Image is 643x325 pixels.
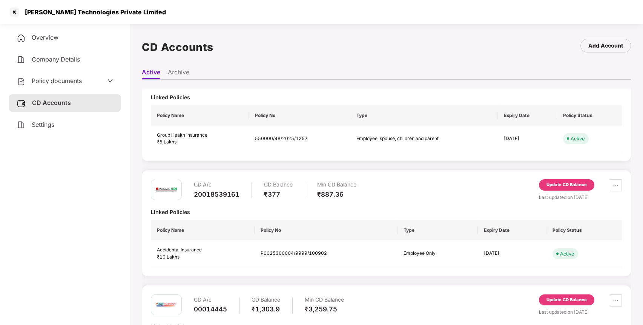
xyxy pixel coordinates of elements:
span: ₹5 Lakhs [157,139,176,145]
div: 00014445 [194,305,227,313]
th: Expiry Date [478,220,546,240]
span: Settings [32,121,54,128]
div: ₹887.36 [317,190,356,199]
div: Accidental Insurance [157,246,249,254]
li: Archive [168,68,189,79]
th: Expiry Date [498,105,557,126]
th: Policy No [249,105,350,126]
div: Linked Policies [151,208,622,216]
div: Update CD Balance [546,297,587,303]
td: 550000/48/2025/1257 [249,126,350,152]
div: [PERSON_NAME] Technologies Private Limited [20,8,166,16]
div: Last updated on [DATE] [539,194,622,201]
div: ₹3,259.75 [305,305,344,313]
img: svg+xml;base64,PHN2ZyB4bWxucz0iaHR0cDovL3d3dy53My5vcmcvMjAwMC9zdmciIHdpZHRoPSIyNCIgaGVpZ2h0PSIyNC... [17,120,26,129]
img: svg+xml;base64,PHN2ZyB4bWxucz0iaHR0cDovL3d3dy53My5vcmcvMjAwMC9zdmciIHdpZHRoPSIyNCIgaGVpZ2h0PSIyNC... [17,55,26,64]
div: CD A/c [194,179,239,190]
div: CD Balance [252,294,280,305]
h1: CD Accounts [142,39,213,55]
span: Policy documents [32,77,82,85]
div: Last updated on [DATE] [539,308,622,316]
td: [DATE] [478,240,546,267]
img: svg+xml;base64,PHN2ZyB4bWxucz0iaHR0cDovL3d3dy53My5vcmcvMjAwMC9zdmciIHdpZHRoPSIyNCIgaGVpZ2h0PSIyNC... [17,34,26,43]
div: Update CD Balance [546,182,587,188]
li: Active [142,68,160,79]
img: magma.png [155,179,178,201]
img: svg+xml;base64,PHN2ZyB4bWxucz0iaHR0cDovL3d3dy53My5vcmcvMjAwMC9zdmciIHdpZHRoPSIyNCIgaGVpZ2h0PSIyNC... [17,77,26,86]
th: Policy Name [151,220,255,240]
div: ₹1,303.9 [252,305,280,313]
img: iciciprud.png [155,293,178,316]
div: Min CD Balance [317,179,356,190]
span: Overview [32,34,58,41]
span: down [107,78,113,84]
span: ₹10 Lakhs [157,254,180,260]
td: P0025300004/9999/100902 [255,240,397,267]
th: Type [350,105,498,126]
div: Min CD Balance [305,294,344,305]
th: Policy Status [546,220,622,240]
span: CD Accounts [32,99,71,106]
th: Policy Status [557,105,622,126]
button: ellipsis [610,179,622,191]
div: Group Health Insurance [157,132,243,139]
span: ellipsis [610,182,622,188]
th: Policy No [255,220,397,240]
div: 20018539161 [194,190,239,199]
div: Active [571,135,585,142]
div: CD A/c [194,294,227,305]
td: [DATE] [498,126,557,152]
div: Employee, spouse, children and parent [356,135,439,142]
div: ₹377 [264,190,293,199]
div: Add Account [588,42,623,50]
th: Type [397,220,478,240]
div: Employee Only [404,250,472,257]
img: svg+xml;base64,PHN2ZyB3aWR0aD0iMjUiIGhlaWdodD0iMjQiIHZpZXdCb3g9IjAgMCAyNSAyNCIgZmlsbD0ibm9uZSIgeG... [17,99,26,108]
div: CD Balance [264,179,293,190]
button: ellipsis [610,294,622,307]
th: Policy Name [151,105,249,126]
span: Company Details [32,55,80,63]
div: Active [560,250,574,257]
div: Linked Policies [151,94,622,101]
span: ellipsis [610,297,622,303]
